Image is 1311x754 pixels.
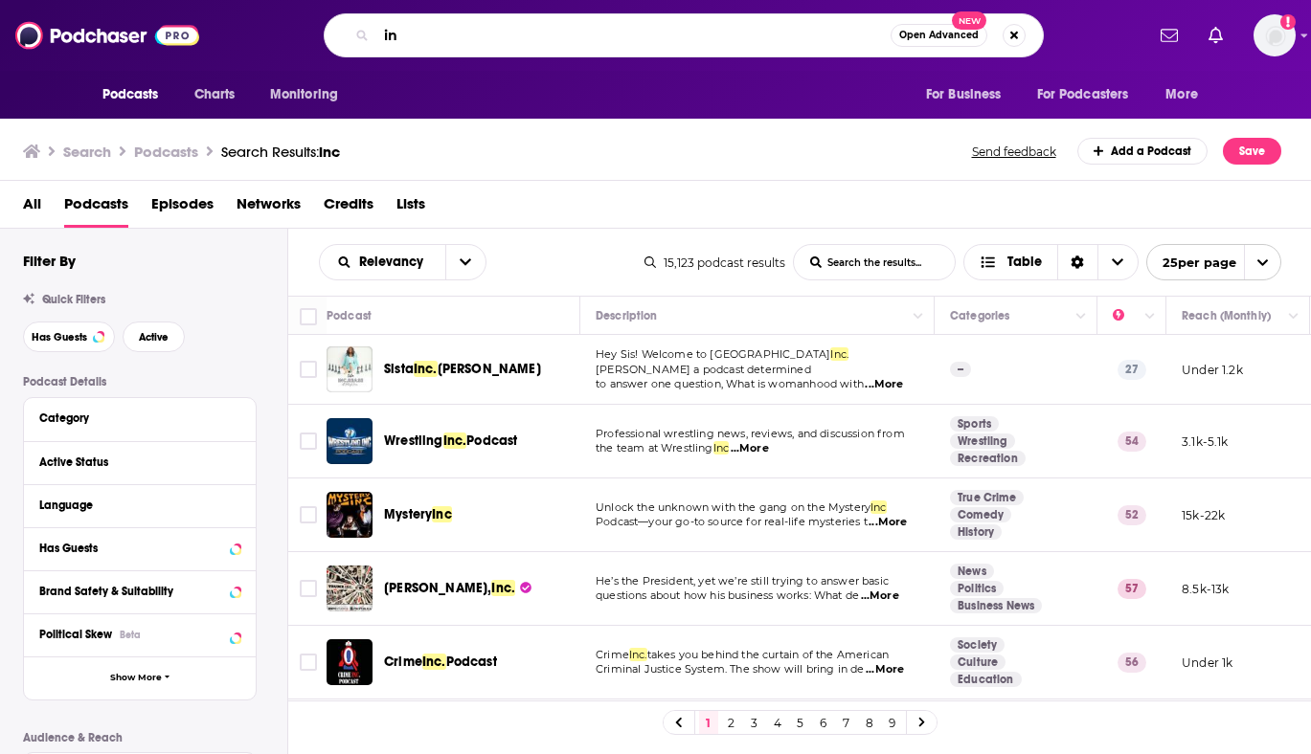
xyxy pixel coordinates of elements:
button: Show More [24,656,256,699]
span: ...More [731,441,769,456]
span: Toggle select row [300,361,317,378]
span: Inc [870,500,887,514]
div: Podcast [327,304,372,327]
button: open menu [913,77,1026,113]
h2: Filter By [23,252,76,270]
h3: Podcasts [134,143,198,161]
span: questions about how his business works: What de [596,588,859,602]
span: Charts [194,81,236,108]
span: 25 per page [1147,248,1236,277]
button: Column Actions [1139,305,1162,328]
a: Recreation [950,451,1026,466]
span: Podcasts [64,188,128,228]
p: Podcast Details [23,375,257,388]
a: WrestlingInc.Podcast [384,432,517,451]
span: Sista [384,361,414,377]
img: Mystery Inc [327,492,373,538]
span: the team at Wrestling [596,441,713,455]
span: inc [319,143,340,161]
img: Wrestling Inc. Podcast [327,418,373,464]
div: Has Guests [39,542,224,555]
span: New [952,11,986,30]
span: More [1165,81,1198,108]
span: Political Skew [39,628,112,641]
span: Unlock the unknown with the gang on the Mystery [596,500,870,514]
span: Inc. [414,361,438,377]
button: Has Guests [23,322,115,352]
a: Add a Podcast [1077,138,1209,165]
div: Brand Safety & Suitability [39,585,224,598]
button: open menu [320,255,445,269]
span: Mystery [384,506,432,522]
a: SistaInc.[PERSON_NAME] [384,360,541,379]
span: [PERSON_NAME] a podcast determined [596,363,811,376]
div: 15,123 podcast results [644,255,785,270]
span: Toggle select row [300,580,317,597]
div: Description [596,304,657,327]
span: Crime [596,648,629,661]
span: Hey Sis! Welcome to [GEOGRAPHIC_DATA] [596,347,830,361]
button: Category [39,406,240,430]
span: [PERSON_NAME] [438,361,541,377]
span: Podcast—your go-to source for real-life mysteries t [596,515,868,528]
button: Show profile menu [1254,14,1296,56]
p: 56 [1118,653,1146,672]
img: Trump, Inc. [327,565,373,611]
a: News [950,564,994,579]
div: Language [39,499,228,512]
p: Audience & Reach [23,731,257,744]
p: Under 1.2k [1182,362,1243,378]
button: Send feedback [966,144,1062,160]
p: -- [950,362,971,377]
a: 1 [699,711,718,734]
span: Criminal Justice System. The show will bring in de [596,662,865,676]
img: Sista Inc.rease [327,346,373,392]
span: Has Guests [32,332,87,343]
p: Under 1k [1182,654,1232,671]
a: Wrestling [950,433,1015,449]
span: Credits [324,188,373,228]
span: Toggle select row [300,432,317,450]
button: Choose View [963,244,1139,280]
span: Podcast [446,654,497,670]
div: Power Score [1113,304,1140,327]
span: takes you behind the curtain of the American [647,648,890,661]
button: open menu [445,245,486,279]
span: Crime [384,654,422,670]
a: Charts [182,77,247,113]
p: 57 [1118,579,1146,598]
span: He’s the President, yet we’re still trying to answer basic [596,574,889,588]
a: Sports [950,416,999,432]
span: Monitoring [270,81,338,108]
span: Professional wrestling news, reviews, and discussion from [596,427,905,440]
a: 6 [814,711,833,734]
a: CrimeInc.Podcast [384,653,497,672]
span: Inc. [443,432,467,449]
div: Category [39,411,228,425]
p: 54 [1118,432,1146,451]
span: Show More [110,673,162,683]
a: Show notifications dropdown [1201,19,1231,52]
span: Lists [396,188,425,228]
a: Society [950,637,1005,653]
a: Networks [237,188,301,228]
a: Crime Inc. Podcast [327,639,373,685]
a: History [950,524,1002,540]
span: to answer one question, What is womanhood with [596,377,864,390]
span: Relevancy [359,255,430,269]
span: ...More [861,588,899,604]
div: Search podcasts, credits, & more... [324,13,1044,57]
span: [PERSON_NAME], [384,580,491,596]
img: Podchaser - Follow, Share and Rate Podcasts [15,17,199,54]
h2: Choose List sort [319,244,486,280]
a: 3 [745,711,764,734]
span: ...More [865,377,903,392]
span: ...More [869,515,907,530]
span: Table [1007,255,1042,269]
